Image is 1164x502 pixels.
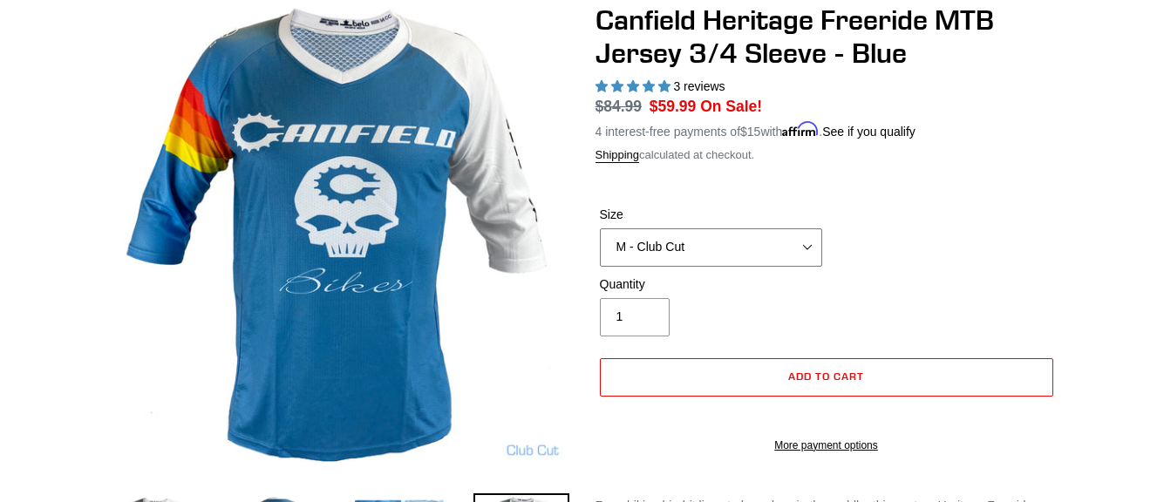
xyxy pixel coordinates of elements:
[600,438,1053,453] a: More payment options
[596,146,1058,164] div: calculated at checkout.
[700,95,762,118] span: On Sale!
[822,125,916,139] a: See if you qualify - Learn more about Affirm Financing (opens in modal)
[600,206,822,224] label: Size
[596,79,674,93] span: 5.00 stars
[600,358,1053,397] button: Add to cart
[673,79,725,93] span: 3 reviews
[596,98,643,115] s: $84.99
[600,275,822,294] label: Quantity
[596,119,916,141] p: 4 interest-free payments of with .
[596,148,640,163] a: Shipping
[740,125,760,139] span: $15
[782,122,819,137] span: Affirm
[788,370,864,383] span: Add to cart
[650,98,697,115] span: $59.99
[596,3,1058,71] h1: Canfield Heritage Freeride MTB Jersey 3/4 Sleeve - Blue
